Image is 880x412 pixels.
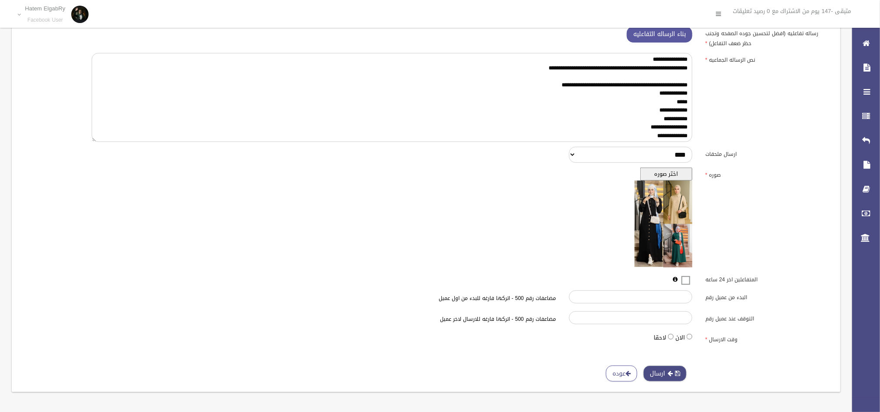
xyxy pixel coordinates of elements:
small: Facebook User [25,17,66,23]
label: وقت الارسال [699,332,835,344]
label: نص الرساله الجماعيه [699,53,835,65]
label: رساله تفاعليه (افضل لتحسين جوده الصفحه وتجنب حظر ضعف التفاعل) [699,26,835,48]
label: التوقف عند عميل رقم [699,311,835,323]
label: البدء من عميل رقم [699,290,835,303]
label: المتفاعلين اخر 24 ساعه [699,272,835,284]
label: ارسال ملحقات [699,147,835,159]
button: ارسال [643,366,687,382]
h6: مضاعفات رقم 500 - اتركها فارغه للبدء من اول عميل [228,296,556,301]
button: بناء الرساله التفاعليه [627,26,692,43]
label: لاحقا [654,333,666,343]
button: اختر صوره [640,168,692,181]
h6: مضاعفات رقم 500 - اتركها فارغه للارسال لاخر عميل [228,316,556,322]
label: صوره [699,168,835,180]
label: الان [675,333,685,343]
img: معاينه الصوره [635,181,692,267]
a: عوده [606,366,637,382]
p: Hatem ElgabRy [25,5,66,12]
